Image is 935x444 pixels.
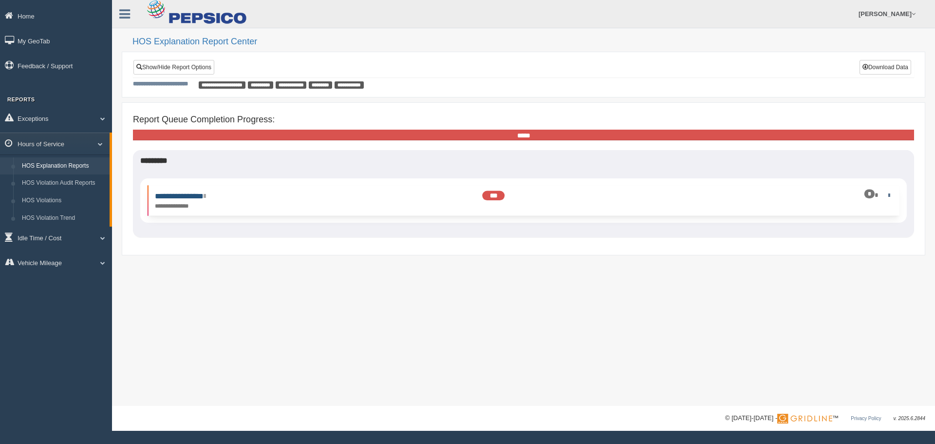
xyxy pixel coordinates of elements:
[148,186,899,216] li: Expand
[18,210,110,227] a: HOS Violation Trend
[132,37,925,47] h2: HOS Explanation Report Center
[133,115,914,125] h4: Report Queue Completion Progress:
[18,157,110,175] a: HOS Explanation Reports
[133,60,214,75] a: Show/Hide Report Options
[777,414,832,424] img: Gridline
[725,413,925,424] div: © [DATE]-[DATE] - ™
[18,192,110,210] a: HOS Violations
[18,174,110,192] a: HOS Violation Audit Reports
[860,60,911,75] button: Download Data
[894,416,925,421] span: v. 2025.6.2844
[851,416,881,421] a: Privacy Policy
